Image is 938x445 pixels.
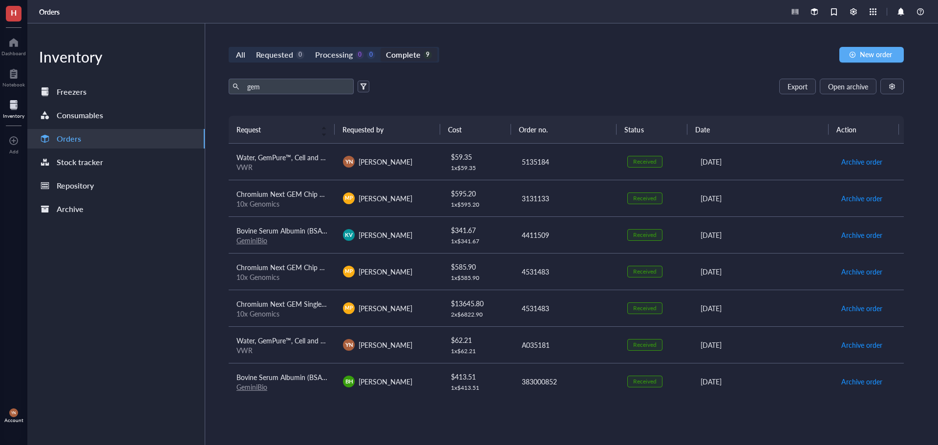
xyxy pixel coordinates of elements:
td: 383000852 [513,363,619,400]
span: Chromium Next GEM Chip J Single Cell Kit, 16 rxns PN-1000230 [236,189,432,199]
button: Archive order [841,264,883,279]
a: Consumables [27,106,205,125]
span: YN [345,340,353,349]
div: 1 x $ 413.51 [451,384,506,392]
span: Archive order [841,376,882,387]
button: Open archive [820,79,876,94]
span: MP [345,304,353,312]
div: Add [9,148,19,154]
button: New order [839,47,904,63]
a: Orders [39,7,62,16]
span: Archive order [841,156,882,167]
span: KV [345,231,353,239]
span: Water, GemPure™, Cell and Molecular Grade [236,152,370,162]
button: Archive order [841,227,883,243]
span: [PERSON_NAME] [359,157,412,167]
div: 1 x $ 341.67 [451,237,506,245]
div: Received [633,231,657,239]
div: 4411509 [522,230,612,240]
div: Complete [386,48,420,62]
a: Archive [27,199,205,219]
span: Archive order [841,266,882,277]
span: Bovine Serum Albumin (BSA) Powder--Fatty Acid-Free Grade [236,372,420,382]
div: $ 59.35 [451,151,506,162]
div: [DATE] [701,193,825,204]
div: 5135184 [522,156,612,167]
div: Received [633,341,657,349]
span: H [11,6,17,19]
div: Account [4,417,23,423]
div: 1 x $ 59.35 [451,164,506,172]
div: 10x Genomics [236,309,327,318]
td: 4531483 [513,253,619,290]
th: Request [229,116,335,143]
div: $ 341.67 [451,225,506,235]
div: $ 62.21 [451,335,506,345]
th: Order no. [511,116,617,143]
div: 10x Genomics [236,199,327,208]
div: All [236,48,245,62]
span: Open archive [828,83,868,90]
div: 383000852 [522,376,612,387]
div: 1 x $ 62.21 [451,347,506,355]
div: VWR [236,346,327,355]
a: Notebook [2,66,25,87]
div: 1 x $ 585.90 [451,274,506,282]
span: [PERSON_NAME] [359,340,412,350]
a: Freezers [27,82,205,102]
span: YN [11,411,16,415]
div: Orders [57,132,81,146]
span: [PERSON_NAME] [359,303,412,313]
span: [PERSON_NAME] [359,193,412,203]
div: Requested [256,48,293,62]
span: Chromium Next GEM Chip G Single Cell Kit [236,262,367,272]
div: 0 [296,51,304,59]
a: Orders [27,129,205,148]
span: Archive order [841,230,882,240]
div: segmented control [229,47,439,63]
div: 4531483 [522,303,612,314]
a: GeminiBio [236,382,267,392]
div: A035181 [522,339,612,350]
div: Inventory [3,113,24,119]
th: Requested by [335,116,441,143]
div: [DATE] [701,156,825,167]
span: Request [236,124,315,135]
button: Archive order [841,191,883,206]
td: A035181 [513,326,619,363]
th: Cost [440,116,511,143]
div: 2 x $ 6822.90 [451,311,506,318]
a: Repository [27,176,205,195]
td: 4531483 [513,290,619,326]
div: [DATE] [701,266,825,277]
div: Freezers [57,85,86,99]
button: Archive order [841,374,883,389]
td: 4411509 [513,216,619,253]
a: Stock tracker [27,152,205,172]
div: Received [633,158,657,166]
div: [DATE] [701,303,825,314]
div: [DATE] [701,339,825,350]
div: Received [633,304,657,312]
div: 0 [356,51,364,59]
span: New order [860,50,892,58]
div: 9 [424,51,432,59]
td: 3131133 [513,180,619,216]
span: [PERSON_NAME] [359,377,412,386]
span: YN [345,157,353,166]
span: MP [345,268,353,275]
div: Received [633,378,657,385]
div: Repository [57,179,94,192]
div: Stock tracker [57,155,103,169]
a: Inventory [3,97,24,119]
button: Archive order [841,337,883,353]
div: Dashboard [1,50,26,56]
div: 10x Genomics [236,273,327,281]
span: [PERSON_NAME] [359,230,412,240]
span: Water, GemPure™, Cell and Molecular Grade [236,336,370,345]
div: Consumables [57,108,103,122]
span: MP [345,194,353,202]
div: $ 413.51 [451,371,506,382]
span: Export [788,83,808,90]
td: 5135184 [513,144,619,180]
